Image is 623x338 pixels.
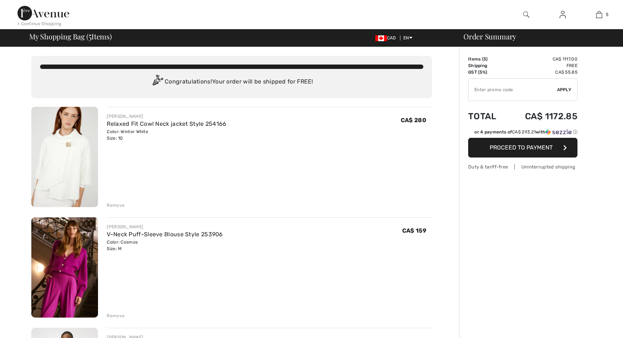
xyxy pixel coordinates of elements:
td: GST (5%) [468,69,506,75]
img: Canadian Dollar [375,35,387,41]
span: CA$ 159 [402,227,426,234]
img: My Info [560,10,566,19]
img: 1ère Avenue [17,6,69,20]
img: Relaxed Fit Cowl Neck jacket Style 254166 [31,107,98,207]
td: Items ( ) [468,56,506,62]
td: Free [506,62,577,69]
div: Duty & tariff-free | Uninterrupted shipping [468,163,577,170]
span: CAD [375,35,399,40]
span: Proceed to Payment [490,144,553,151]
div: Congratulations! Your order will be shipped for FREE! [40,75,423,89]
div: Remove [107,202,125,209]
div: Color: Winter White Size: 10 [107,128,226,141]
span: Apply [557,86,572,93]
img: My Bag [596,10,602,19]
span: My Shopping Bag ( Items) [29,33,112,40]
span: 5 [483,57,486,62]
div: [PERSON_NAME] [107,224,223,230]
span: EN [403,35,412,40]
img: Congratulation2.svg [150,75,165,89]
div: < Continue Shopping [17,20,62,27]
span: 5 [89,31,91,40]
td: CA$ 1172.85 [506,104,577,129]
a: Relaxed Fit Cowl Neck jacket Style 254166 [107,120,226,127]
td: Shipping [468,62,506,69]
a: V-Neck Puff-Sleeve Blouse Style 253906 [107,231,223,238]
img: V-Neck Puff-Sleeve Blouse Style 253906 [31,217,98,318]
div: [PERSON_NAME] [107,113,226,120]
span: CA$ 280 [401,117,426,124]
td: Total [468,104,506,129]
td: CA$ 55.85 [506,69,577,75]
a: Sign In [554,10,572,19]
div: Order Summary [455,33,619,40]
button: Proceed to Payment [468,138,577,158]
div: Remove [107,312,125,319]
img: search the website [523,10,529,19]
div: or 4 payments of with [474,129,577,135]
div: or 4 payments ofCA$ 293.21withSezzle Click to learn more about Sezzle [468,129,577,138]
div: Color: Cosmos Size: M [107,239,223,252]
input: Promo code [469,79,557,101]
img: Sezzle [545,129,572,135]
a: 5 [581,10,617,19]
span: CA$ 293.21 [512,129,536,135]
span: 5 [606,11,608,18]
td: CA$ 1117.00 [506,56,577,62]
